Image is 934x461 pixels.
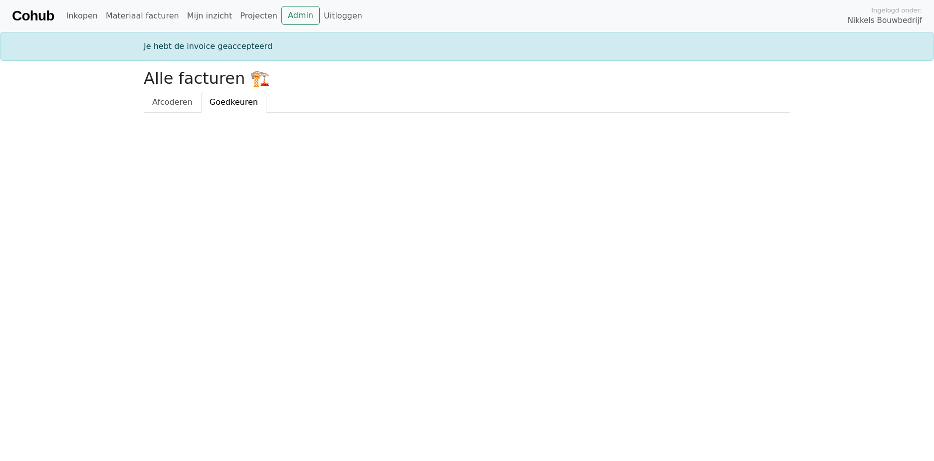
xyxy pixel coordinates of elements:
a: Admin [281,6,320,25]
a: Afcoderen [144,92,201,113]
a: Cohub [12,4,54,28]
a: Mijn inzicht [183,6,236,26]
a: Goedkeuren [201,92,266,113]
a: Uitloggen [320,6,366,26]
span: Goedkeuren [210,97,258,107]
span: Ingelogd onder: [871,5,922,15]
span: Nikkels Bouwbedrijf [848,15,922,26]
a: Inkopen [62,6,101,26]
h2: Alle facturen 🏗️ [144,69,790,88]
div: Je hebt de invoice geaccepteerd [138,40,796,52]
a: Projecten [236,6,281,26]
span: Afcoderen [152,97,193,107]
a: Materiaal facturen [102,6,183,26]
